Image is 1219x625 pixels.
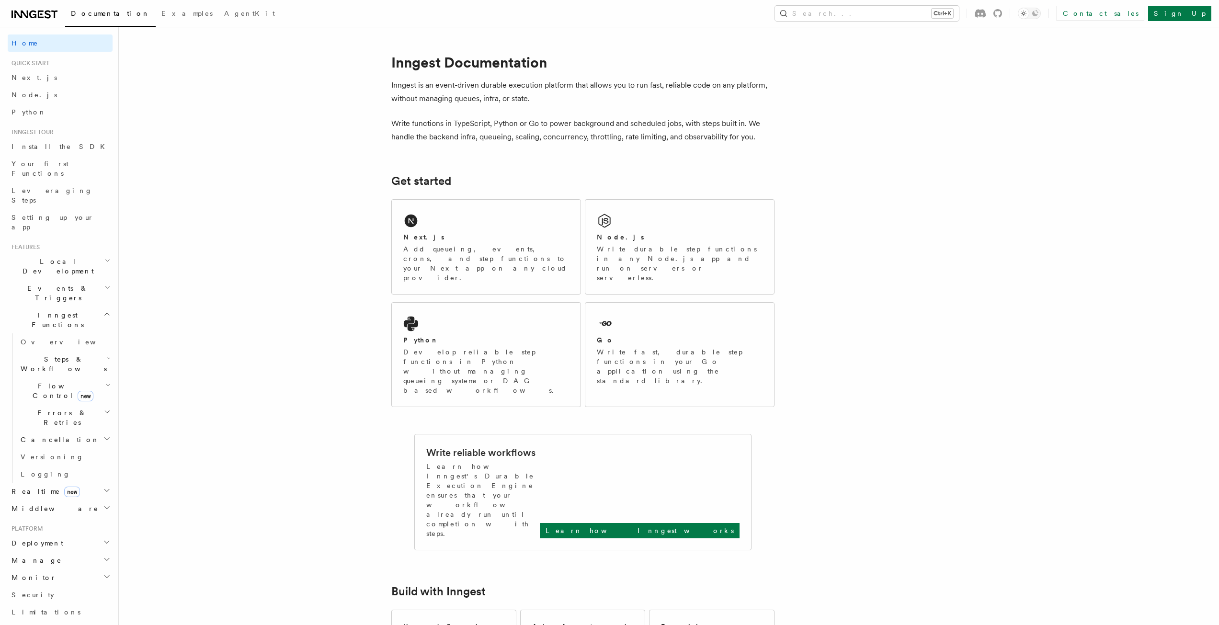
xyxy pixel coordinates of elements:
[11,591,54,599] span: Security
[11,74,57,81] span: Next.js
[391,199,581,295] a: Next.jsAdd queueing, events, crons, and step functions to your Next app on any cloud provider.
[64,487,80,497] span: new
[17,431,113,448] button: Cancellation
[391,117,775,144] p: Write functions in TypeScript, Python or Go to power background and scheduled jobs, with steps bu...
[391,54,775,71] h1: Inngest Documentation
[8,69,113,86] a: Next.js
[426,462,540,538] p: Learn how Inngest's Durable Execution Engine ensures that your workflow already run until complet...
[932,9,953,18] kbd: Ctrl+K
[8,128,54,136] span: Inngest tour
[597,347,763,386] p: Write fast, durable step functions in your Go application using the standard library.
[546,526,734,535] p: Learn how Inngest works
[8,504,99,513] span: Middleware
[21,453,84,461] span: Versioning
[21,470,70,478] span: Logging
[597,335,614,345] h2: Go
[391,585,486,598] a: Build with Inngest
[8,182,113,209] a: Leveraging Steps
[8,155,113,182] a: Your first Functions
[17,377,113,404] button: Flow Controlnew
[8,500,113,517] button: Middleware
[8,284,104,303] span: Events & Triggers
[11,108,46,116] span: Python
[161,10,213,17] span: Examples
[8,253,113,280] button: Local Development
[224,10,275,17] span: AgentKit
[17,466,113,483] a: Logging
[65,3,156,27] a: Documentation
[17,381,105,400] span: Flow Control
[71,10,150,17] span: Documentation
[17,404,113,431] button: Errors & Retries
[78,391,93,401] span: new
[403,335,439,345] h2: Python
[8,333,113,483] div: Inngest Functions
[8,556,62,565] span: Manage
[403,244,569,283] p: Add queueing, events, crons, and step functions to your Next app on any cloud provider.
[17,351,113,377] button: Steps & Workflows
[11,160,68,177] span: Your first Functions
[391,302,581,407] a: PythonDevelop reliable step functions in Python without managing queueing systems or DAG based wo...
[8,569,113,586] button: Monitor
[11,608,80,616] span: Limitations
[17,333,113,351] a: Overview
[597,244,763,283] p: Write durable step functions in any Node.js app and run on servers or serverless.
[8,552,113,569] button: Manage
[8,525,43,533] span: Platform
[17,354,107,374] span: Steps & Workflows
[403,347,569,395] p: Develop reliable step functions in Python without managing queueing systems or DAG based workflows.
[8,487,80,496] span: Realtime
[8,307,113,333] button: Inngest Functions
[585,302,775,407] a: GoWrite fast, durable step functions in your Go application using the standard library.
[156,3,218,26] a: Examples
[8,34,113,52] a: Home
[8,538,63,548] span: Deployment
[21,338,119,346] span: Overview
[8,209,113,236] a: Setting up your app
[11,143,111,150] span: Install the SDK
[403,232,444,242] h2: Next.js
[8,573,57,582] span: Monitor
[8,534,113,552] button: Deployment
[8,603,113,621] a: Limitations
[218,3,281,26] a: AgentKit
[8,138,113,155] a: Install the SDK
[11,214,94,231] span: Setting up your app
[8,257,104,276] span: Local Development
[1148,6,1211,21] a: Sign Up
[8,280,113,307] button: Events & Triggers
[585,199,775,295] a: Node.jsWrite durable step functions in any Node.js app and run on servers or serverless.
[540,523,740,538] a: Learn how Inngest works
[8,310,103,330] span: Inngest Functions
[775,6,959,21] button: Search...Ctrl+K
[11,91,57,99] span: Node.js
[11,187,92,204] span: Leveraging Steps
[8,243,40,251] span: Features
[8,103,113,121] a: Python
[11,38,38,48] span: Home
[1057,6,1144,21] a: Contact sales
[8,586,113,603] a: Security
[426,446,535,459] h2: Write reliable workflows
[8,59,49,67] span: Quick start
[17,408,104,427] span: Errors & Retries
[8,483,113,500] button: Realtimenew
[17,435,100,444] span: Cancellation
[391,79,775,105] p: Inngest is an event-driven durable execution platform that allows you to run fast, reliable code ...
[597,232,644,242] h2: Node.js
[1018,8,1041,19] button: Toggle dark mode
[8,86,113,103] a: Node.js
[17,448,113,466] a: Versioning
[391,174,451,188] a: Get started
